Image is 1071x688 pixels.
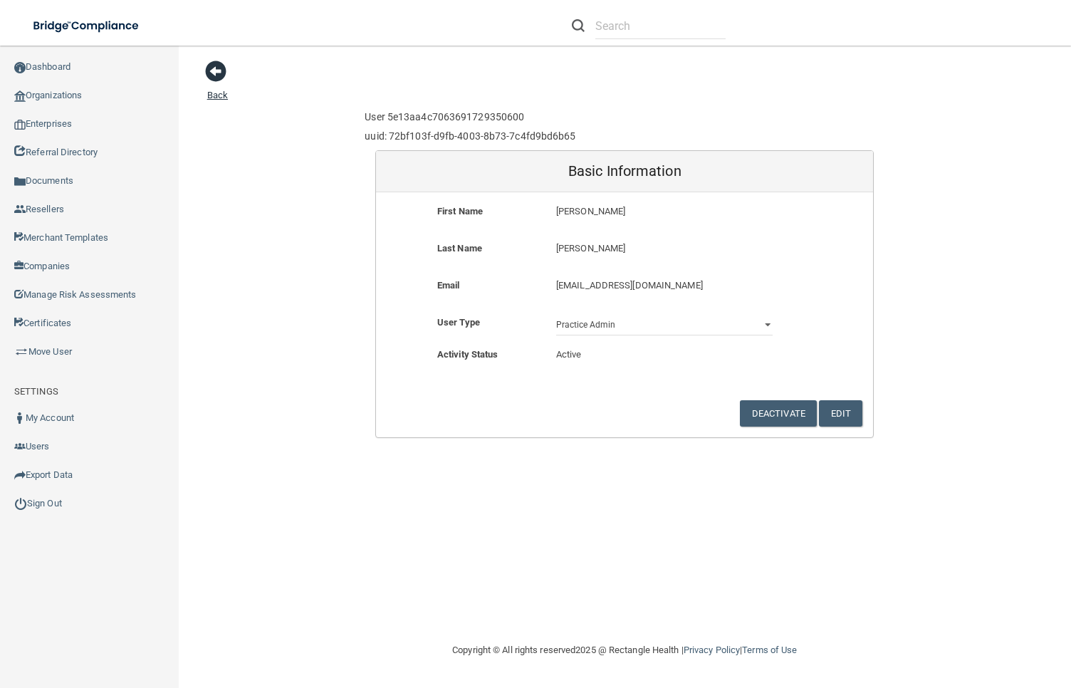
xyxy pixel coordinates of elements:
[207,73,228,100] a: Back
[14,176,26,187] img: icon-documents.8dae5593.png
[437,349,498,360] b: Activity Status
[21,11,152,41] img: bridge_compliance_login_screen.278c3ca4.svg
[14,497,27,510] img: ic_power_dark.7ecde6b1.png
[14,120,26,130] img: enterprise.0d942306.png
[14,383,58,400] label: SETTINGS
[365,131,575,142] h6: uuid: 72bf103f-d9fb-4003-8b73-7c4fd9bd6b65
[14,345,28,359] img: briefcase.64adab9b.png
[556,203,773,220] p: [PERSON_NAME]
[556,240,773,257] p: [PERSON_NAME]
[14,412,26,424] img: ic_user_dark.df1a06c3.png
[14,90,26,102] img: organization-icon.f8decf85.png
[437,206,483,217] b: First Name
[14,469,26,481] img: icon-export.b9366987.png
[684,645,740,655] a: Privacy Policy
[437,243,482,254] b: Last Name
[819,400,862,427] button: Edit
[556,346,773,363] p: Active
[365,627,884,673] div: Copyright © All rights reserved 2025 @ Rectangle Health | |
[742,645,797,655] a: Terms of Use
[556,277,773,294] p: [EMAIL_ADDRESS][DOMAIN_NAME]
[365,112,575,123] h6: User 5e13aa4c7063691729350600
[572,19,585,32] img: ic-search.3b580494.png
[14,62,26,73] img: ic_dashboard_dark.d01f4a41.png
[595,13,726,39] input: Search
[14,204,26,215] img: ic_reseller.de258add.png
[437,280,460,291] b: Email
[376,151,873,192] div: Basic Information
[740,400,817,427] button: Deactivate
[14,441,26,452] img: icon-users.e205127d.png
[437,317,480,328] b: User Type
